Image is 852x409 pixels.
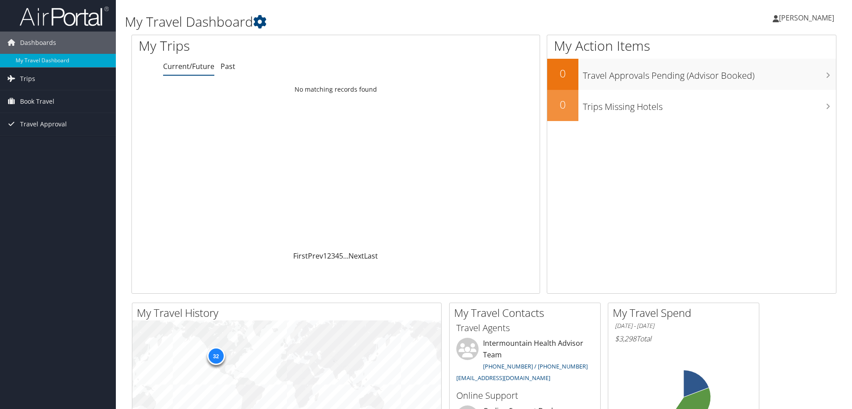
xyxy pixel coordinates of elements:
[583,96,836,113] h3: Trips Missing Hotels
[483,362,588,370] a: [PHONE_NUMBER] / [PHONE_NUMBER]
[456,322,594,334] h3: Travel Agents
[125,12,604,31] h1: My Travel Dashboard
[547,97,578,112] h2: 0
[452,338,598,385] li: Intermountain Health Advisor Team
[348,251,364,261] a: Next
[364,251,378,261] a: Last
[20,6,109,27] img: airportal-logo.png
[132,81,540,97] td: No matching records found
[331,251,335,261] a: 3
[163,61,214,71] a: Current/Future
[547,59,836,90] a: 0Travel Approvals Pending (Advisor Booked)
[207,347,225,365] div: 32
[583,65,836,82] h3: Travel Approvals Pending (Advisor Booked)
[221,61,235,71] a: Past
[547,90,836,121] a: 0Trips Missing Hotels
[456,389,594,402] h3: Online Support
[327,251,331,261] a: 2
[613,305,759,320] h2: My Travel Spend
[323,251,327,261] a: 1
[343,251,348,261] span: …
[20,113,67,135] span: Travel Approval
[293,251,308,261] a: First
[615,334,752,344] h6: Total
[547,66,578,81] h2: 0
[308,251,323,261] a: Prev
[335,251,339,261] a: 4
[137,305,441,320] h2: My Travel History
[20,32,56,54] span: Dashboards
[773,4,843,31] a: [PERSON_NAME]
[20,68,35,90] span: Trips
[454,305,600,320] h2: My Travel Contacts
[779,13,834,23] span: [PERSON_NAME]
[615,322,752,330] h6: [DATE] - [DATE]
[456,374,550,382] a: [EMAIL_ADDRESS][DOMAIN_NAME]
[615,334,636,344] span: $3,298
[339,251,343,261] a: 5
[139,36,363,55] h1: My Trips
[20,90,54,113] span: Book Travel
[547,36,836,55] h1: My Action Items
